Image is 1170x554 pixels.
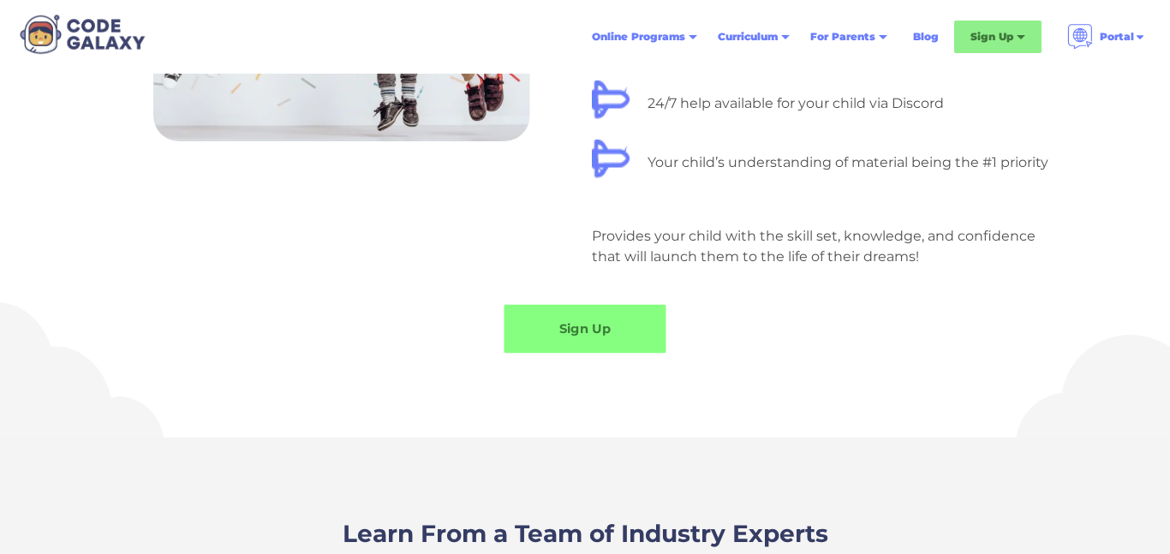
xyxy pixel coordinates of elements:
[707,21,800,52] div: Curriculum
[582,21,707,52] div: Online Programs
[810,28,875,45] div: For Parents
[648,93,944,114] div: 24/7 help available for your child via Discord
[504,305,666,354] a: Sign Up
[999,321,1170,442] img: Cloud Illustration
[592,228,1036,265] div: Provides your child with the skill set, knowledge, and confidence that will launch them to the li...
[903,21,949,52] a: Blog
[343,519,828,548] span: Learn From a Team of Industry Experts
[648,152,1048,173] div: Your child’s understanding of material being the #1 priority
[1057,17,1156,57] div: Portal
[954,21,1042,53] div: Sign Up
[718,28,778,45] div: Curriculum
[970,28,1013,45] div: Sign Up
[1100,28,1134,45] div: Portal
[592,28,685,45] div: Online Programs
[800,21,898,52] div: For Parents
